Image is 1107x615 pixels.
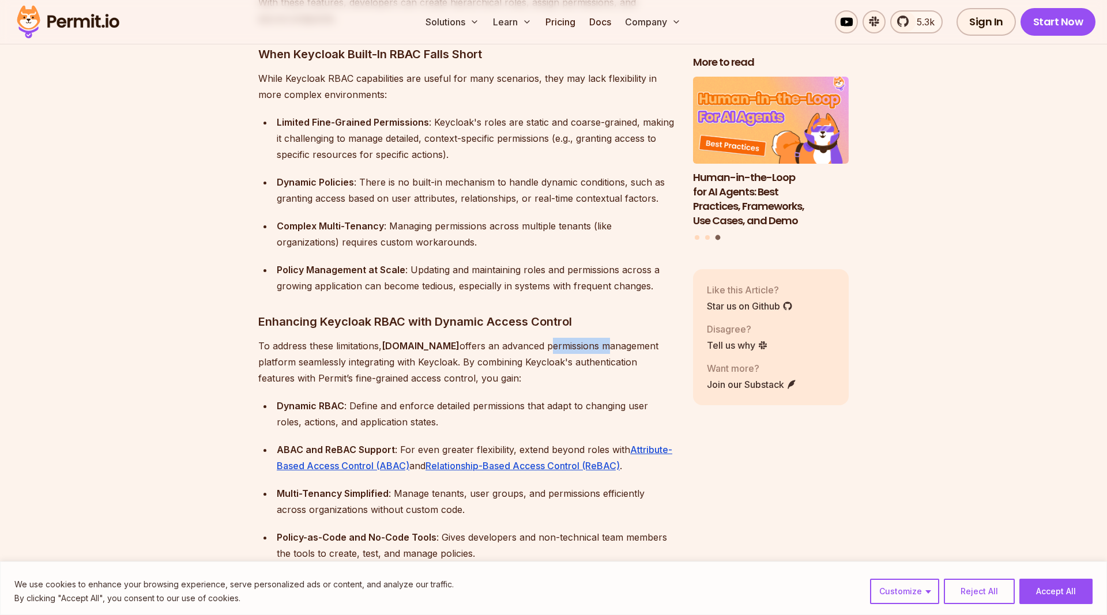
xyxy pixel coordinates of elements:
[541,10,580,33] a: Pricing
[258,45,675,63] h3: When Keycloak Built-In RBAC Falls Short
[277,262,675,294] div: : Updating and maintaining roles and permissions across a growing application can become tedious,...
[705,235,710,240] button: Go to slide 2
[695,235,699,240] button: Go to slide 1
[277,264,405,276] strong: Policy Management at Scale
[277,531,436,543] strong: Policy-as-Code and No-Code Tools
[1021,8,1096,36] a: Start Now
[258,312,675,331] h3: Enhancing Keycloak RBAC with Dynamic Access Control
[382,340,460,352] strong: [DOMAIN_NAME]
[707,338,768,352] a: Tell us why
[258,70,675,103] p: While Keycloak RBAC capabilities are useful for many scenarios, they may lack flexibility in more...
[277,444,395,455] strong: ABAC and ReBAC Support
[277,174,675,206] div: : There is no built-in mechanism to handle dynamic conditions, such as granting access based on u...
[890,10,943,33] a: 5.3k
[14,591,454,605] p: By clicking "Accept All", you consent to our use of cookies.
[277,176,354,188] strong: Dynamic Policies
[693,77,849,228] a: Human-in-the-Loop for AI Agents: Best Practices, Frameworks, Use Cases, and DemoHuman-in-the-Loop...
[277,485,675,518] div: : Manage tenants, user groups, and permissions efficiently across organizations without custom code.
[1019,579,1093,604] button: Accept All
[620,10,686,33] button: Company
[707,378,797,391] a: Join our Substack
[707,361,797,375] p: Want more?
[707,283,793,297] p: Like this Article?
[488,10,536,33] button: Learn
[707,299,793,313] a: Star us on Github
[715,235,720,240] button: Go to slide 3
[693,77,849,242] div: Posts
[12,2,125,41] img: Permit logo
[421,10,484,33] button: Solutions
[277,488,389,499] strong: Multi-Tenancy Simplified
[693,77,849,164] img: Human-in-the-Loop for AI Agents: Best Practices, Frameworks, Use Cases, and Demo
[277,529,675,561] div: : Gives developers and non-technical team members the tools to create, test, and manage policies.
[258,338,675,386] p: To address these limitations, offers an advanced permissions management platform seamlessly integ...
[957,8,1016,36] a: Sign In
[910,15,935,29] span: 5.3k
[693,171,849,228] h3: Human-in-the-Loop for AI Agents: Best Practices, Frameworks, Use Cases, and Demo
[14,578,454,591] p: We use cookies to enhance your browsing experience, serve personalized ads or content, and analyz...
[277,442,675,474] div: : For even greater flexibility, extend beyond roles with and .
[585,10,616,33] a: Docs
[277,220,384,232] strong: Complex Multi-Tenancy
[693,77,849,228] li: 3 of 3
[870,579,939,604] button: Customize
[693,55,849,70] h2: More to read
[277,400,344,412] strong: Dynamic RBAC
[277,444,672,471] a: Attribute-Based Access Control (ABAC)
[426,460,620,471] a: Relationship-Based Access Control (ReBAC)
[277,114,675,163] div: : Keycloak's roles are static and coarse-grained, making it challenging to manage detailed, conte...
[707,322,768,336] p: Disagree?
[277,116,429,128] strong: Limited Fine-Grained Permissions
[944,579,1015,604] button: Reject All
[277,398,675,430] div: : Define and enforce detailed permissions that adapt to changing user roles, actions, and applica...
[277,218,675,250] div: : Managing permissions across multiple tenants (like organizations) requires custom workarounds.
